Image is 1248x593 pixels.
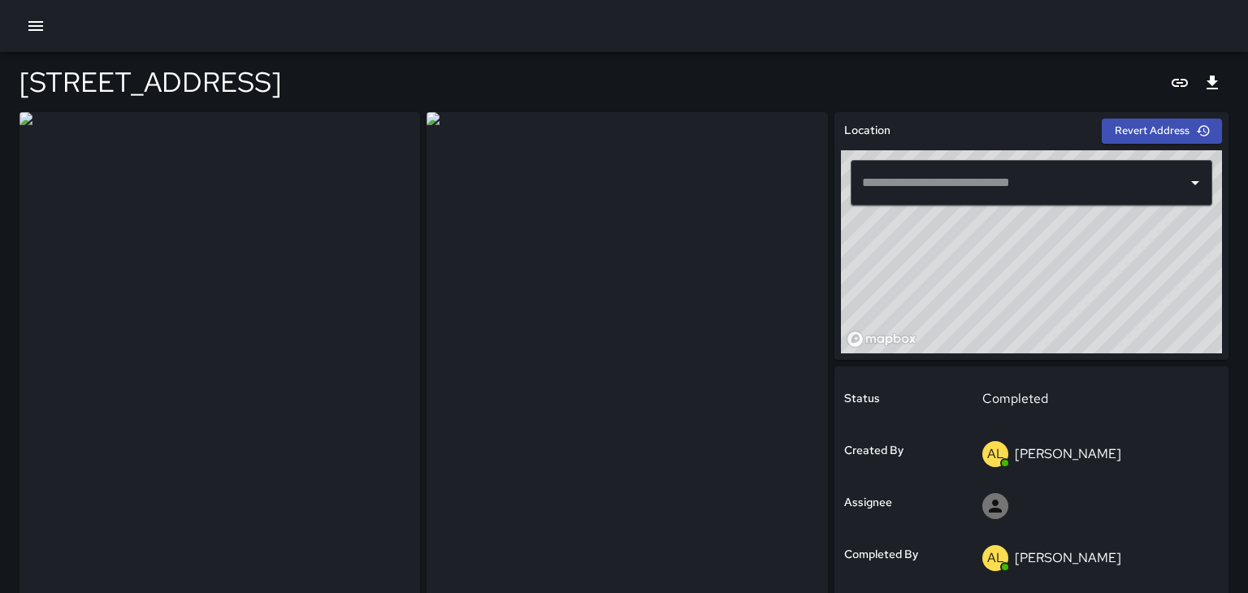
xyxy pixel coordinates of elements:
button: Open [1184,171,1207,194]
h6: Status [844,390,880,408]
h6: Completed By [844,546,918,564]
p: [PERSON_NAME] [1015,549,1121,566]
h6: Created By [844,442,903,460]
p: AL [987,444,1004,464]
button: Revert Address [1102,119,1222,144]
p: Completed [982,389,1207,409]
h4: [STREET_ADDRESS] [19,65,281,99]
p: [PERSON_NAME] [1015,445,1121,462]
button: Copy link [1163,67,1196,99]
p: AL [987,548,1004,568]
button: Export [1196,67,1228,99]
h6: Assignee [844,494,892,512]
h6: Location [844,122,890,140]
